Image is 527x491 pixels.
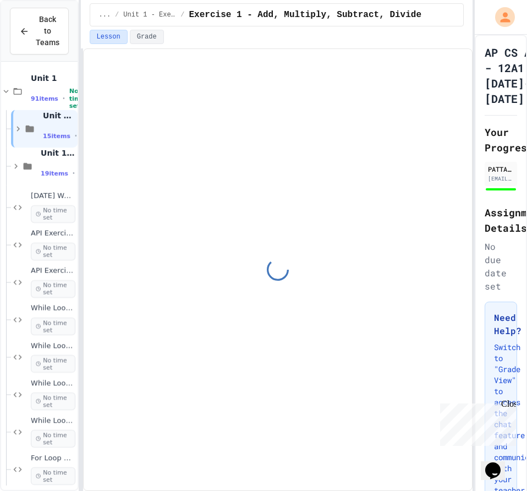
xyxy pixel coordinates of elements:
span: Back to Teams [36,14,59,48]
span: 91 items [31,95,58,102]
button: Lesson [90,30,128,44]
h3: Need Help? [494,311,508,337]
div: Chat with us now!Close [4,4,76,70]
span: For Loop #1 - Convert to For Loop [31,454,75,463]
span: No time set [69,88,85,110]
span: No time set [31,318,75,335]
button: Grade [130,30,164,44]
span: ... [99,10,111,19]
span: [DATE] Warmup [31,192,75,201]
span: Unit 1 - Exercises #1-15 [123,10,176,19]
span: While Loop Exercise #4 - Digit Counter [31,416,75,425]
span: While Loop Exercise #1 - Print all numbers [31,304,75,313]
span: No time set [31,355,75,373]
span: API Exercise #2 - ASCII Art [31,266,75,276]
span: No time set [31,430,75,448]
h2: Assignment Details [485,205,517,236]
span: • [63,94,65,103]
div: No due date set [485,240,517,293]
span: Unit 1 - Exercises #1-15 [43,111,75,121]
span: / [115,10,119,19]
span: No time set [31,392,75,410]
span: While Loop Exercise #2 - Countdown [31,341,75,351]
span: API Exercise #1 - ANSI Colors [31,229,75,238]
button: Back to Teams [10,8,69,54]
span: Exercise 1 - Add, Multiply, Subtract, Divide [189,8,421,21]
span: While Loop Exercise #3 - Sum Until Zero [31,379,75,388]
span: • [75,132,77,140]
iframe: chat widget [436,399,516,446]
span: No time set [31,467,75,485]
span: No time set [31,205,75,223]
span: No time set [31,243,75,260]
span: Unit 1 [31,73,75,83]
div: My Account [484,4,518,30]
iframe: chat widget [481,447,516,480]
span: • [73,169,75,178]
span: / [180,10,184,19]
span: No time set [31,280,75,298]
h2: Your Progress [485,124,517,155]
div: PATTARAPOL [PERSON_NAME] [488,164,514,174]
span: 15 items [43,133,70,140]
div: [EMAIL_ADDRESS][DOMAIN_NAME] [488,174,514,183]
span: 19 items [41,170,68,177]
span: Unit 1 - Exercises #16-34 [41,148,75,158]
